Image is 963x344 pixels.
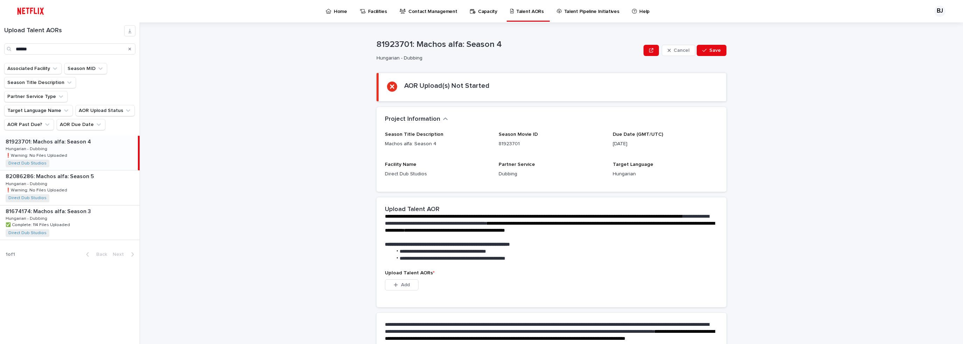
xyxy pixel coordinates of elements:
p: Hungarian [613,170,718,178]
span: Cancel [674,48,689,53]
button: Target Language Name [4,105,73,116]
button: Save [697,45,726,56]
button: Back [80,251,110,258]
h2: Project Information [385,115,440,123]
button: Cancel [662,45,695,56]
button: AOR Due Date [57,119,105,130]
h2: Upload Talent AOR [385,206,440,213]
p: ❗️Warning: No Files Uploaded [6,187,69,193]
a: Direct Dub Studios [8,196,47,201]
span: Season Movie ID [499,132,538,137]
span: Save [709,48,721,53]
div: BJ [934,6,946,17]
button: Project Information [385,115,448,123]
button: Season MID [64,63,107,74]
input: Search [4,43,135,55]
p: Hungarian - Dubbing [6,180,49,187]
span: Facility Name [385,162,416,167]
span: Back [92,252,107,257]
span: Season Title Description [385,132,443,137]
p: 81923701: Machos alfa: Season 4 [6,137,92,145]
p: ❗️Warning: No Files Uploaded [6,152,69,158]
span: Upload Talent AORs [385,271,435,275]
p: Hungarian - Dubbing [6,215,49,221]
p: Hungarian - Dubbing [6,145,49,152]
img: ifQbXi3ZQGMSEF7WDB7W [14,4,47,18]
button: Next [110,251,140,258]
span: Target Language [613,162,653,167]
button: Partner Service Type [4,91,68,102]
p: Direct Dub Studios [385,170,490,178]
span: Due Date (GMT/UTC) [613,132,663,137]
p: 81923701 [499,140,604,148]
button: AOR Past Due? [4,119,54,130]
p: Machos alfa: Season 4 [385,140,490,148]
a: Direct Dub Studios [8,161,47,166]
span: Next [113,252,128,257]
button: Associated Facility [4,63,62,74]
span: Add [401,282,410,287]
button: Season Title Description [4,77,76,88]
button: AOR Upload Status [76,105,135,116]
span: Partner Service [499,162,535,167]
p: 81674174: Machos alfa: Season 3 [6,207,92,215]
button: Add [385,279,419,290]
h2: AOR Upload(s) Not Started [404,82,490,90]
p: [DATE] [613,140,718,148]
p: Dubbing [499,170,604,178]
p: 82086286: Machos alfa: Season 5 [6,172,95,180]
h1: Upload Talent AORs [4,27,124,35]
a: Direct Dub Studios [8,231,47,236]
p: Hungarian - Dubbing [377,55,638,61]
p: 81923701: Machos alfa: Season 4 [377,40,641,50]
p: ✅ Complete: 114 Files Uploaded [6,221,71,227]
